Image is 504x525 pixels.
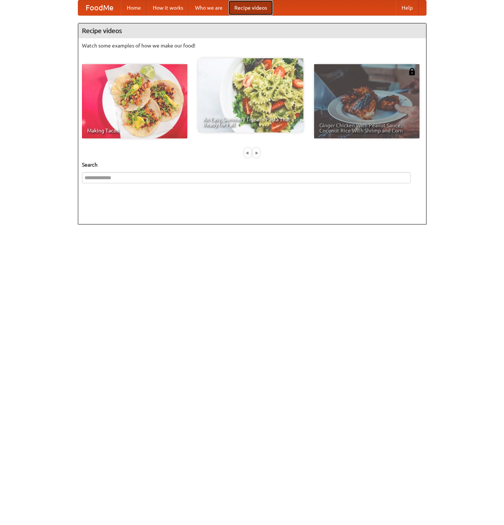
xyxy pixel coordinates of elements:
a: FoodMe [78,0,121,15]
a: Recipe videos [228,0,273,15]
a: Help [396,0,419,15]
a: Home [121,0,147,15]
a: How it works [147,0,189,15]
img: 483408.png [408,68,416,75]
div: « [244,148,251,157]
span: Making Tacos [87,128,182,133]
span: An Easy, Summery Tomato Pasta That's Ready for Fall [203,117,298,127]
h4: Recipe videos [78,23,426,38]
a: An Easy, Summery Tomato Pasta That's Ready for Fall [198,58,303,132]
p: Watch some examples of how we make our food! [82,42,422,49]
h5: Search [82,161,422,168]
a: Who we are [189,0,228,15]
div: » [253,148,260,157]
a: Making Tacos [82,64,187,138]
